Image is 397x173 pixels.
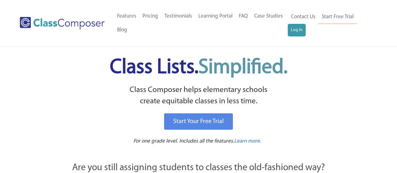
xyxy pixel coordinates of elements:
[114,23,130,37] a: Blog
[288,10,319,24] a: Contact Us
[38,84,360,107] p: Class Composer helps elementary schools create equitable classes in less time.
[114,9,288,37] nav: Header Menu
[319,10,357,24] a: Start Free Trial
[288,10,373,36] nav: Header Menu
[198,57,287,78] span: Simplified.
[20,17,105,30] img: Class Composer
[173,118,224,125] span: Start Your Free Trial
[110,57,287,78] span: Class Lists.
[164,113,233,130] a: Start Your Free Trial
[139,9,161,23] a: Pricing
[234,138,261,144] span: Learn more.
[161,9,195,23] a: Testimonials
[288,24,306,36] a: Log In
[234,138,261,145] a: Learn more.
[195,9,236,23] a: Learning Portal
[236,9,251,23] a: FAQ
[133,138,234,144] span: For one grade level. Includes all the features.
[114,9,139,23] a: Features
[251,9,286,23] a: Case Studies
